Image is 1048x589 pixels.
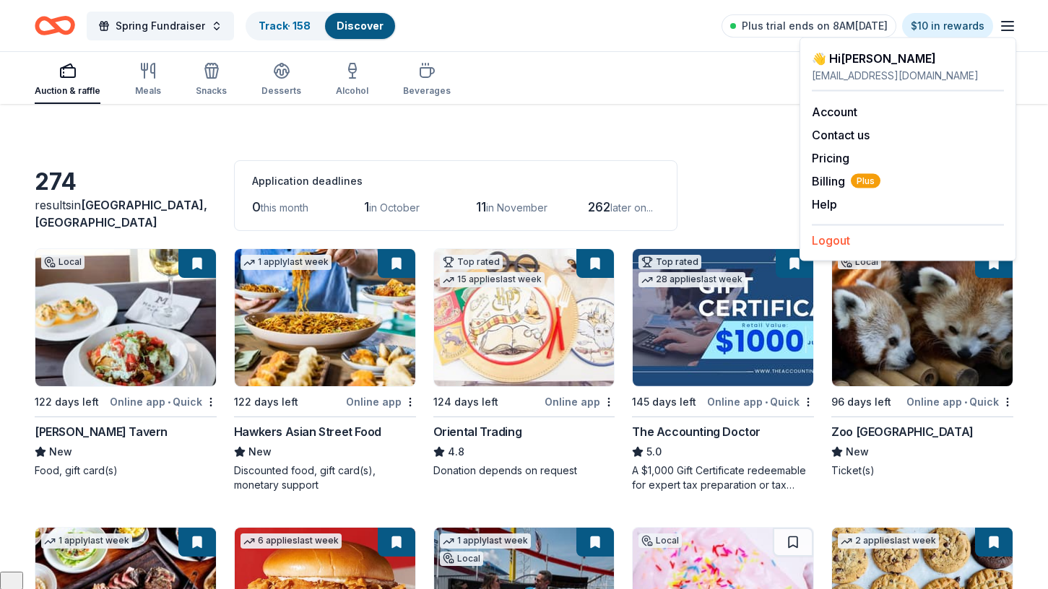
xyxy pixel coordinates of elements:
[742,17,888,35] span: Plus trial ends on 8AM[DATE]
[812,173,880,190] span: Billing
[246,12,397,40] button: Track· 158Discover
[812,105,857,119] a: Account
[259,19,311,32] a: Track· 158
[87,12,234,40] button: Spring Fundraiser
[902,13,993,39] a: $10 in rewards
[261,85,301,97] div: Desserts
[35,56,100,104] button: Auction & raffle
[812,50,1004,67] div: 👋 Hi [PERSON_NAME]
[196,85,227,97] div: Snacks
[135,85,161,97] div: Meals
[135,56,161,104] button: Meals
[812,173,880,190] button: BillingPlus
[403,56,451,104] button: Beverages
[336,56,368,104] button: Alcohol
[812,151,849,165] a: Pricing
[812,67,1004,84] div: [EMAIL_ADDRESS][DOMAIN_NAME]
[261,56,301,104] button: Desserts
[403,85,451,97] div: Beverages
[812,196,837,213] button: Help
[196,56,227,104] button: Snacks
[336,85,368,97] div: Alcohol
[337,19,384,32] a: Discover
[722,14,896,38] a: Plus trial ends on 8AM[DATE]
[812,126,870,144] button: Contact us
[812,232,850,249] button: Logout
[851,174,880,188] span: Plus
[35,85,100,97] div: Auction & raffle
[116,17,205,35] span: Spring Fundraiser
[35,9,75,43] a: Home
